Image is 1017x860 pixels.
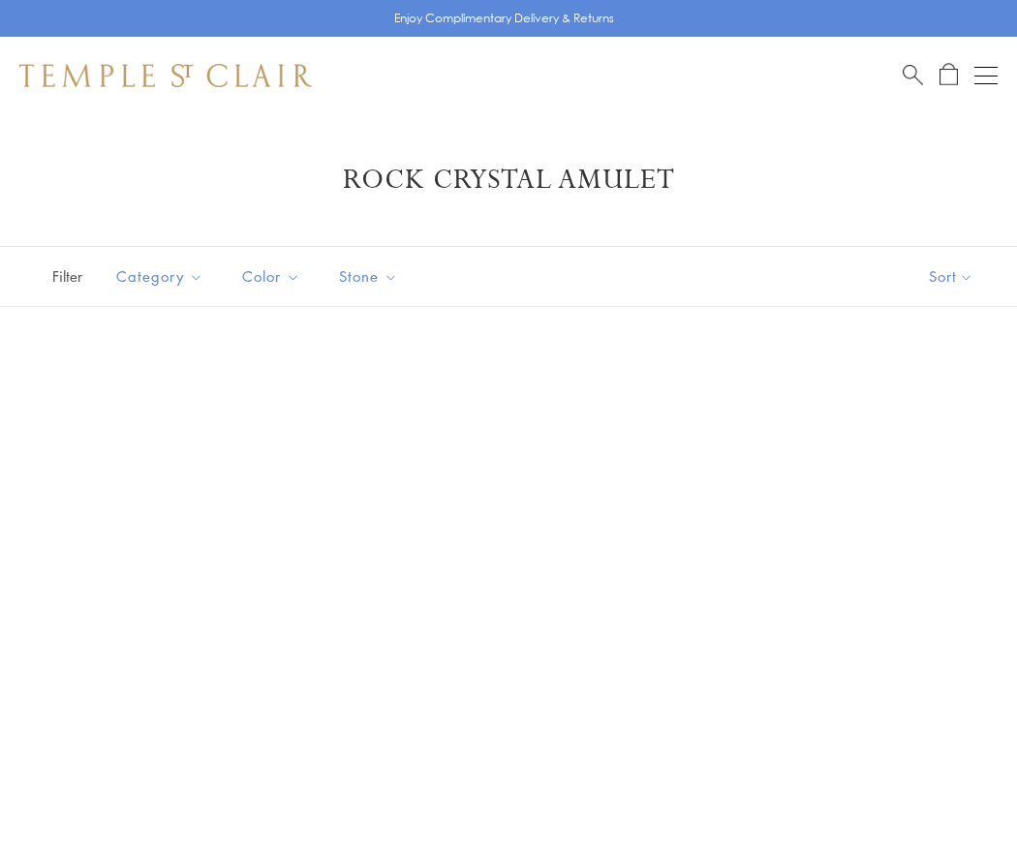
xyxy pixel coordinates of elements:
[903,63,923,87] a: Search
[324,255,413,298] button: Stone
[885,247,1017,306] button: Show sort by
[232,264,315,289] span: Color
[394,9,614,28] p: Enjoy Complimentary Delivery & Returns
[48,163,969,198] h1: Rock Crystal Amulet
[940,63,958,87] a: Open Shopping Bag
[329,264,413,289] span: Stone
[228,255,315,298] button: Color
[102,255,218,298] button: Category
[19,64,312,87] img: Temple St. Clair
[107,264,218,289] span: Category
[974,64,998,87] button: Open navigation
